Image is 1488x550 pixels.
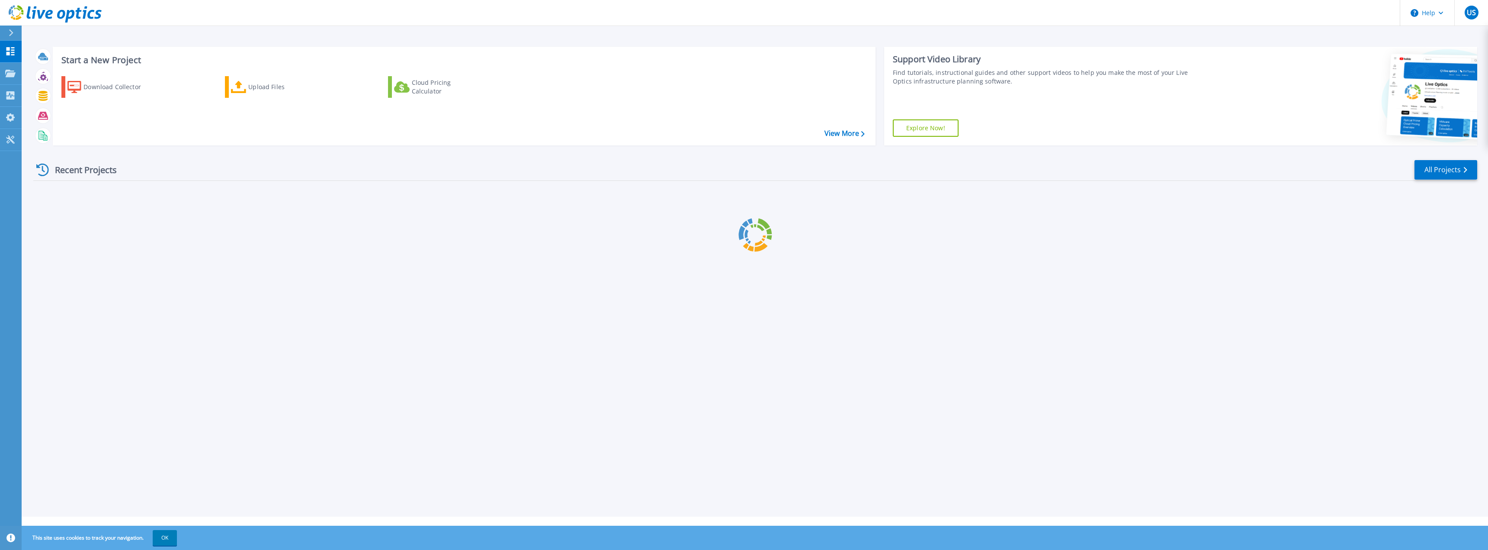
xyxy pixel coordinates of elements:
[33,159,128,180] div: Recent Projects
[61,76,158,98] a: Download Collector
[248,78,317,96] div: Upload Files
[893,119,959,137] a: Explore Now!
[893,68,1203,86] div: Find tutorials, instructional guides and other support videos to help you make the most of your L...
[83,78,153,96] div: Download Collector
[153,530,177,546] button: OK
[388,76,484,98] a: Cloud Pricing Calculator
[412,78,481,96] div: Cloud Pricing Calculator
[24,530,177,546] span: This site uses cookies to track your navigation.
[1414,160,1477,180] a: All Projects
[1467,9,1476,16] span: US
[893,54,1203,65] div: Support Video Library
[225,76,321,98] a: Upload Files
[61,55,864,65] h3: Start a New Project
[824,129,865,138] a: View More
